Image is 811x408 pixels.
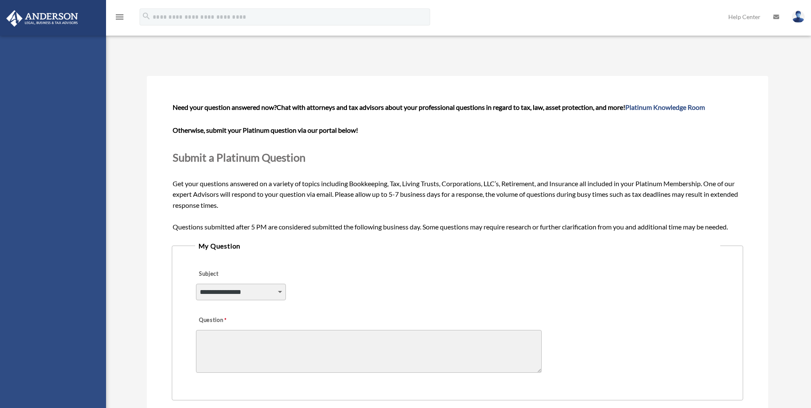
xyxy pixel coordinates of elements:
a: Platinum Knowledge Room [625,103,705,111]
span: Get your questions answered on a variety of topics including Bookkeeping, Tax, Living Trusts, Cor... [173,103,743,231]
label: Subject [196,268,277,280]
a: menu [115,15,125,22]
span: Submit a Platinum Question [173,151,305,164]
img: Anderson Advisors Platinum Portal [4,10,81,27]
span: Need your question answered now? [173,103,277,111]
i: menu [115,12,125,22]
i: search [142,11,151,21]
label: Question [196,314,262,326]
img: User Pic [792,11,805,23]
legend: My Question [195,240,720,252]
span: Chat with attorneys and tax advisors about your professional questions in regard to tax, law, ass... [277,103,705,111]
b: Otherwise, submit your Platinum question via our portal below! [173,126,358,134]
